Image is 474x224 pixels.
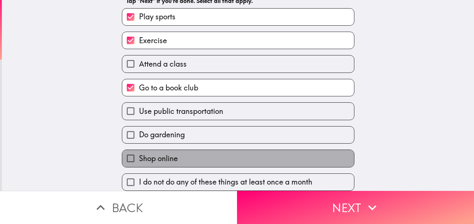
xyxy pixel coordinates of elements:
button: I do not do any of these things at least once a month [122,174,354,191]
span: Shop online [139,153,178,164]
button: Exercise [122,32,354,49]
span: Attend a class [139,59,187,69]
span: Do gardening [139,129,185,140]
span: Use public transportation [139,106,223,116]
span: Exercise [139,35,167,46]
button: Do gardening [122,127,354,143]
span: Go to a book club [139,83,198,93]
button: Shop online [122,150,354,167]
button: Next [237,191,474,224]
button: Play sports [122,9,354,25]
span: Play sports [139,12,176,22]
span: I do not do any of these things at least once a month [139,177,312,187]
button: Go to a book club [122,79,354,96]
button: Attend a class [122,55,354,72]
button: Use public transportation [122,103,354,119]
